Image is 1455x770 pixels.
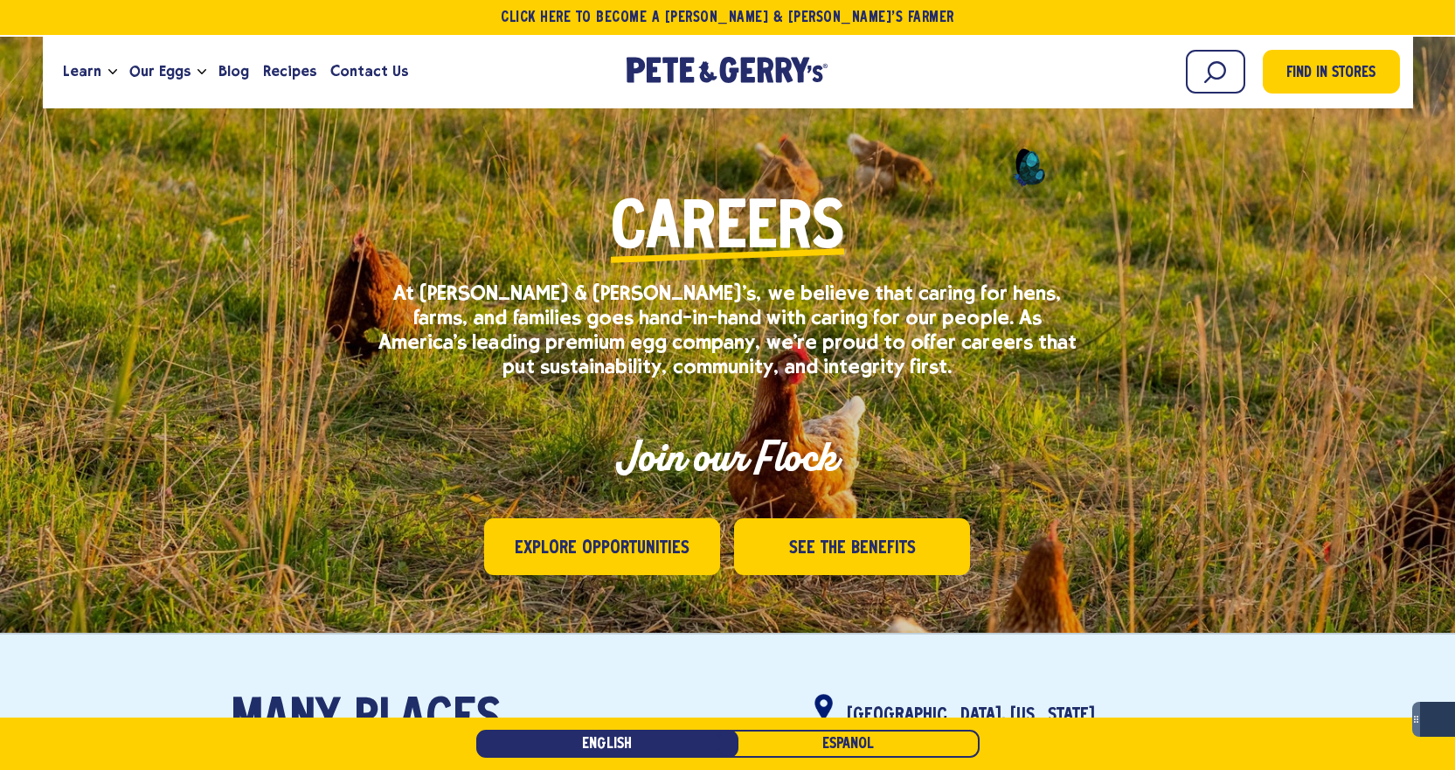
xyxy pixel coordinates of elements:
[218,60,249,82] span: Blog
[515,535,689,562] span: Explore Opportunities
[211,48,256,95] a: Blog
[484,518,720,575] a: Explore Opportunities
[108,69,117,75] button: Open the dropdown menu for Learn
[63,60,101,82] span: Learn
[355,694,509,746] span: places,
[734,518,970,575] a: See the Benefits
[330,60,408,82] span: Contact Us
[197,69,206,75] button: Open the dropdown menu for Our Eggs
[1186,50,1245,94] input: Search
[717,730,980,758] a: Español
[56,48,108,95] a: Learn
[122,48,197,95] a: Our Eggs
[1263,50,1400,94] a: Find in Stores
[323,48,415,95] a: Contact Us
[611,198,844,263] span: Careers
[129,60,191,82] span: Our Eggs
[378,431,1077,483] h2: Join our Flock
[231,694,341,746] span: Many
[378,281,1077,378] p: At [PERSON_NAME] & [PERSON_NAME]'s, we believe that caring for hens, farms, and families goes han...
[263,60,316,82] span: Recipes
[847,707,1095,724] strong: [GEOGRAPHIC_DATA], [US_STATE]
[789,535,916,562] span: See the Benefits
[256,48,323,95] a: Recipes
[476,730,738,758] a: English
[1286,62,1375,86] span: Find in Stores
